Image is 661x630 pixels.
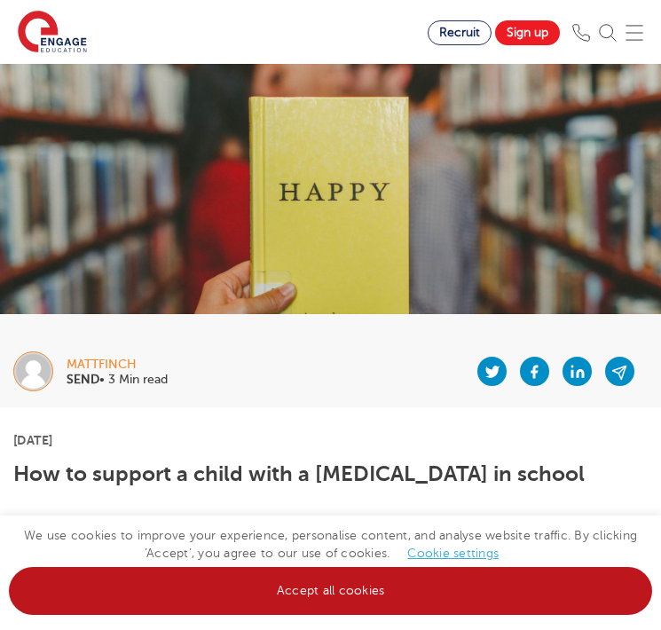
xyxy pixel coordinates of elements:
h1: How to support a child with a [MEDICAL_DATA] in school [13,462,648,485]
span: We use cookies to improve your experience, personalise content, and analyse website traffic. By c... [9,529,652,597]
p: • 3 Min read [67,374,168,386]
span: Recruit [439,26,480,39]
div: mattfinch [67,358,168,371]
a: Recruit [428,20,492,45]
a: Accept all cookies [9,567,652,615]
img: Mobile Menu [626,24,643,42]
img: Engage Education [18,11,87,55]
a: Sign up [495,20,560,45]
img: Search [599,24,617,42]
b: SEND [67,373,99,386]
p: [DATE] [13,434,648,446]
a: Cookie settings [407,547,499,560]
img: Phone [572,24,590,42]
